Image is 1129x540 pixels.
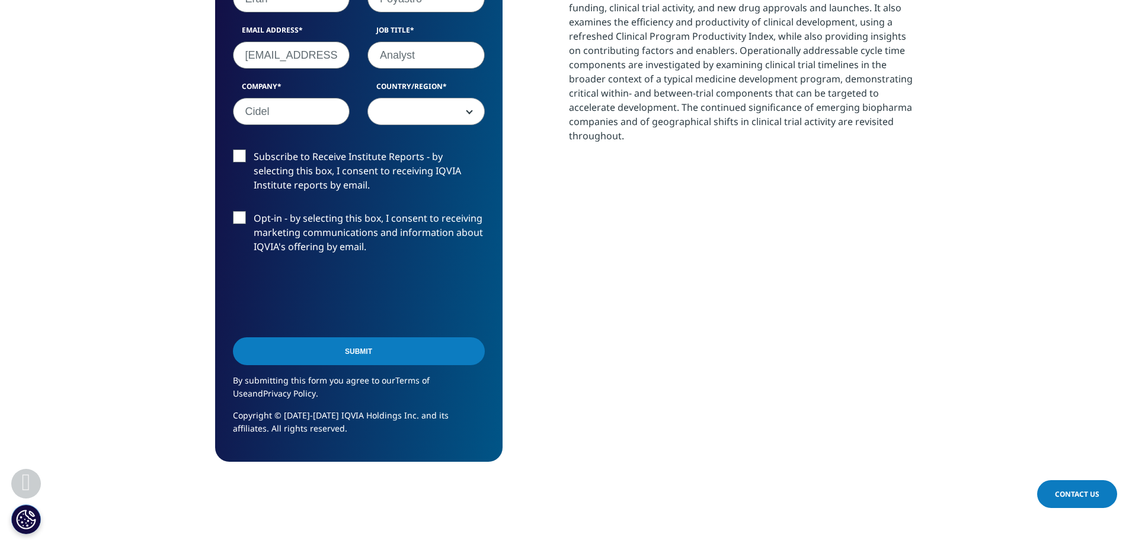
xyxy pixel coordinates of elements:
[367,25,485,41] label: Job Title
[233,374,485,409] p: By submitting this form you agree to our and .
[233,273,413,319] iframe: reCAPTCHA
[367,81,485,98] label: Country/Region
[233,409,485,444] p: Copyright © [DATE]-[DATE] IQVIA Holdings Inc. and its affiliates. All rights reserved.
[233,149,485,199] label: Subscribe to Receive Institute Reports - by selecting this box, I consent to receiving IQVIA Inst...
[233,25,350,41] label: Email Address
[233,337,485,365] input: Submit
[263,388,316,399] a: Privacy Policy
[233,211,485,260] label: Opt-in - by selecting this box, I consent to receiving marketing communications and information a...
[11,504,41,534] button: Cookies Settings
[233,81,350,98] label: Company
[1055,489,1099,499] span: Contact Us
[1037,480,1117,508] a: Contact Us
